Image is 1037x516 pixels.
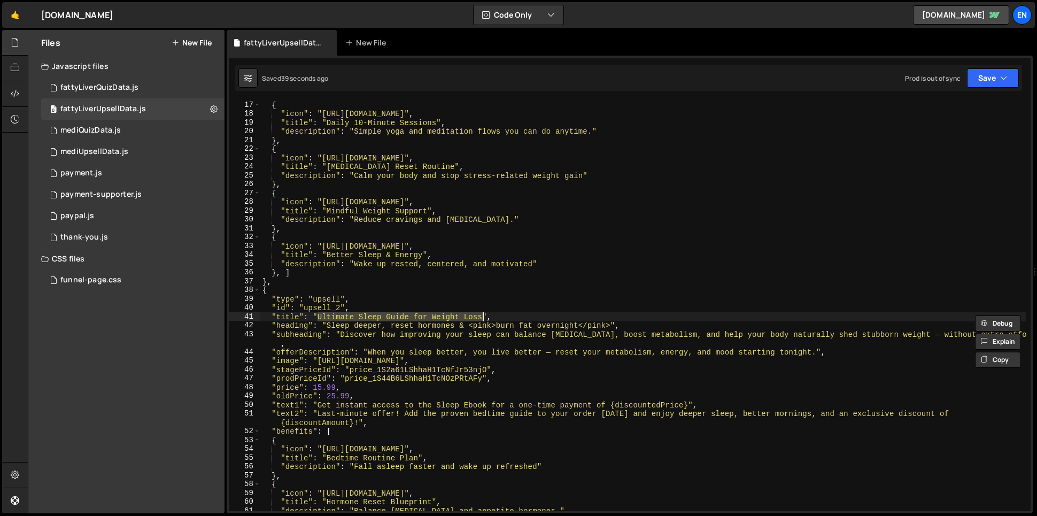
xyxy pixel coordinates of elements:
div: 39 seconds ago [281,74,328,83]
div: fattyLiverUpsellData.js [60,104,146,114]
button: Explain [975,334,1021,350]
div: 40 [229,303,260,312]
span: 0 [50,106,57,114]
div: 16956/46551.js [41,163,225,184]
div: 16956/46550.js [41,205,225,227]
div: fattyLiverUpsellData.js [244,37,324,48]
div: [DOMAIN_NAME] [41,9,113,21]
h2: Files [41,37,60,49]
div: 46 [229,365,260,374]
div: 19 [229,118,260,127]
div: mediUpsellData.js [60,147,128,157]
div: fattyLiverQuizData.js [60,83,138,93]
div: CSS files [28,248,225,269]
div: 16956/46524.js [41,227,225,248]
div: 21 [229,136,260,145]
button: Save [967,68,1019,88]
div: 56 [229,462,260,471]
div: 43 [229,330,260,348]
div: 25 [229,171,260,180]
button: New File [172,38,212,47]
div: 55 [229,453,260,463]
div: 27 [229,189,260,198]
a: 🤙 [2,2,28,28]
button: Code Only [474,5,563,25]
a: En [1012,5,1032,25]
div: 47 [229,374,260,383]
div: 28 [229,197,260,206]
div: 36 [229,268,260,277]
div: 42 [229,321,260,330]
div: Javascript files [28,56,225,77]
div: 24 [229,162,260,171]
div: 53 [229,436,260,445]
div: 17 [229,101,260,110]
div: 30 [229,215,260,224]
div: 41 [229,312,260,321]
div: mediQuizData.js [60,126,121,135]
a: [DOMAIN_NAME] [913,5,1009,25]
div: 44 [229,348,260,357]
div: 23 [229,153,260,163]
div: 22 [229,144,260,153]
div: 45 [229,356,260,365]
div: 31 [229,224,260,233]
div: New File [345,37,390,48]
div: 34 [229,250,260,259]
div: Prod is out of sync [905,74,961,83]
div: 26 [229,180,260,189]
div: 59 [229,489,260,498]
div: 18 [229,109,260,118]
div: paypal.js [60,211,94,221]
div: 51 [229,409,260,427]
div: 20 [229,127,260,136]
div: funnel-page.css [60,275,121,285]
div: Saved [262,74,328,83]
div: 16956/46700.js [41,120,225,141]
div: 16956/46552.js [41,184,225,205]
button: Debug [975,315,1021,332]
div: 35 [229,259,260,268]
div: thank-you.js [60,233,108,242]
div: 61 [229,506,260,515]
div: 60 [229,497,260,506]
div: 58 [229,480,260,489]
div: 39 [229,295,260,304]
div: 57 [229,471,260,480]
div: 16956/46566.js [41,77,225,98]
div: 16956/47008.css [41,269,225,291]
div: 38 [229,286,260,295]
div: 49 [229,391,260,401]
div: 48 [229,383,260,392]
div: 29 [229,206,260,215]
div: 50 [229,401,260,410]
div: payment-supporter.js [60,190,142,199]
div: payment.js [60,168,102,178]
div: 16956/46565.js [41,98,225,120]
div: 37 [229,277,260,286]
div: 16956/46701.js [41,141,225,163]
div: 54 [229,444,260,453]
div: 33 [229,242,260,251]
div: 32 [229,233,260,242]
button: Copy [975,352,1021,368]
div: 52 [229,427,260,436]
